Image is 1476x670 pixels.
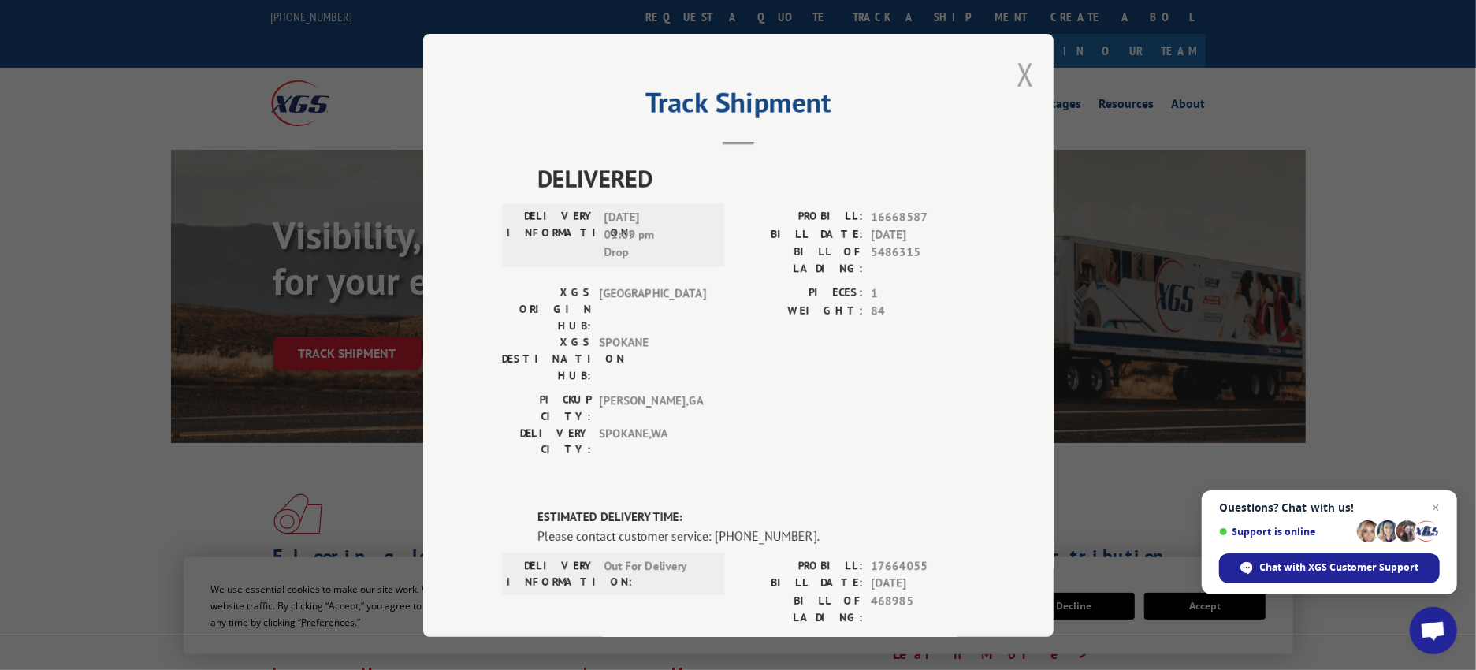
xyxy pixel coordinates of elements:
[502,334,591,384] label: XGS DESTINATION HUB:
[502,392,591,425] label: PICKUP CITY:
[599,334,705,384] span: SPOKANE
[507,208,596,262] label: DELIVERY INFORMATION:
[738,302,863,320] label: WEIGHT:
[871,633,975,651] span: 1
[1219,501,1440,514] span: Questions? Chat with us!
[738,633,863,651] label: PIECES:
[1219,526,1351,538] span: Support is online
[502,425,591,458] label: DELIVERY CITY:
[599,425,705,458] span: SPOKANE , WA
[599,392,705,425] span: [PERSON_NAME] , GA
[871,225,975,244] span: [DATE]
[1410,607,1457,654] div: Open chat
[537,526,975,545] div: Please contact customer service: [PHONE_NUMBER].
[871,285,975,303] span: 1
[871,302,975,320] span: 84
[537,161,975,196] span: DELIVERED
[738,285,863,303] label: PIECES:
[871,556,975,575] span: 17664055
[871,575,975,593] span: [DATE]
[1260,560,1419,575] span: Chat with XGS Customer Support
[604,556,710,590] span: Out For Delivery
[502,285,591,334] label: XGS ORIGIN HUB:
[738,592,863,625] label: BILL OF LADING:
[871,208,975,226] span: 16668587
[738,225,863,244] label: BILL DATE:
[1219,553,1440,583] div: Chat with XGS Customer Support
[502,91,975,121] h2: Track Shipment
[537,508,975,527] label: ESTIMATED DELIVERY TIME:
[738,208,863,226] label: PROBILL:
[1017,54,1034,95] button: Close modal
[738,556,863,575] label: PROBILL:
[599,285,705,334] span: [GEOGRAPHIC_DATA]
[604,208,710,262] span: [DATE] 01:09 pm Drop
[871,592,975,625] span: 468985
[1426,498,1445,517] span: Close chat
[507,556,596,590] label: DELIVERY INFORMATION:
[738,244,863,277] label: BILL OF LADING:
[738,575,863,593] label: BILL DATE:
[871,244,975,277] span: 5486315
